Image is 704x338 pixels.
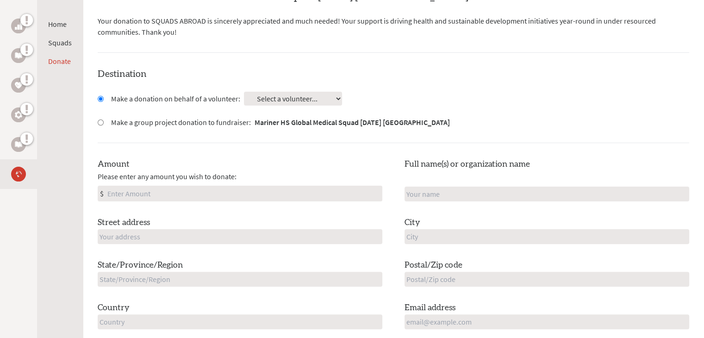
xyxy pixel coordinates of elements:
[15,111,22,119] img: STEM
[405,229,689,244] input: City
[11,167,26,182] a: Medical
[98,15,689,38] p: Your donation to SQUADS ABROAD is sincerely appreciated and much needed! Your support is driving ...
[48,56,72,67] li: Donate
[106,186,382,201] input: Enter Amount
[405,259,462,272] label: Postal/Zip code
[98,301,130,314] label: Country
[15,22,22,30] img: Business
[111,117,450,128] label: Make a group project donation to fundraiser:
[11,19,26,33] a: Business
[48,38,72,47] a: Squads
[111,93,240,104] label: Make a donation on behalf of a volunteer:
[255,118,450,127] strong: Mariner HS Global Medical Squad [DATE] [GEOGRAPHIC_DATA]
[405,314,689,329] input: email@example.com
[11,78,26,93] a: Health
[11,48,26,63] a: Education
[98,171,237,182] span: Please enter any amount you wish to donate:
[48,19,72,30] li: Home
[11,137,26,152] a: Impact
[98,68,689,81] h4: Destination
[98,229,382,244] input: Your address
[48,19,67,29] a: Home
[15,82,22,88] img: Health
[405,158,530,171] label: Full name(s) or organization name
[48,56,71,66] a: Donate
[98,158,130,171] label: Amount
[15,52,22,59] img: Education
[405,187,689,201] input: Your name
[98,259,183,272] label: State/Province/Region
[48,37,72,48] li: Squads
[98,314,382,329] input: Country
[15,170,22,178] img: Medical
[98,186,106,201] div: $
[15,141,22,148] img: Impact
[98,216,150,229] label: Street address
[405,216,420,229] label: City
[11,107,26,122] a: STEM
[98,272,382,287] input: State/Province/Region
[405,272,689,287] input: Postal/Zip code
[405,301,455,314] label: Email address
